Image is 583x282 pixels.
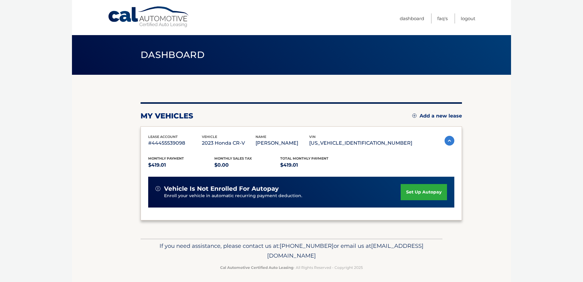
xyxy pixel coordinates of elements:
span: lease account [148,135,178,139]
a: Dashboard [400,13,424,23]
a: Add a new lease [412,113,462,119]
p: If you need assistance, please contact us at: or email us at [145,241,438,261]
img: alert-white.svg [156,186,160,191]
img: add.svg [412,114,417,118]
p: 2023 Honda CR-V [202,139,256,147]
p: #44455539098 [148,139,202,147]
span: [EMAIL_ADDRESS][DOMAIN_NAME] [267,242,424,259]
span: vehicle is not enrolled for autopay [164,185,279,193]
strong: Cal Automotive Certified Auto Leasing [220,265,293,270]
p: Enroll your vehicle in automatic recurring payment deduction. [164,193,401,199]
span: vehicle [202,135,217,139]
h2: my vehicles [141,111,193,121]
img: accordion-active.svg [445,136,454,146]
a: FAQ's [437,13,448,23]
p: [US_VEHICLE_IDENTIFICATION_NUMBER] [309,139,412,147]
span: Monthly Payment [148,156,184,161]
span: name [256,135,266,139]
a: set up autopay [401,184,447,200]
p: $419.01 [148,161,214,169]
span: Monthly sales Tax [214,156,252,161]
p: $0.00 [214,161,281,169]
p: [PERSON_NAME] [256,139,309,147]
p: - All Rights Reserved - Copyright 2025 [145,264,438,271]
span: Total Monthly Payment [280,156,328,161]
span: [PHONE_NUMBER] [280,242,334,249]
p: $419.01 [280,161,346,169]
span: Dashboard [141,49,205,60]
a: Logout [461,13,475,23]
a: Cal Automotive [108,6,190,28]
span: vin [309,135,316,139]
